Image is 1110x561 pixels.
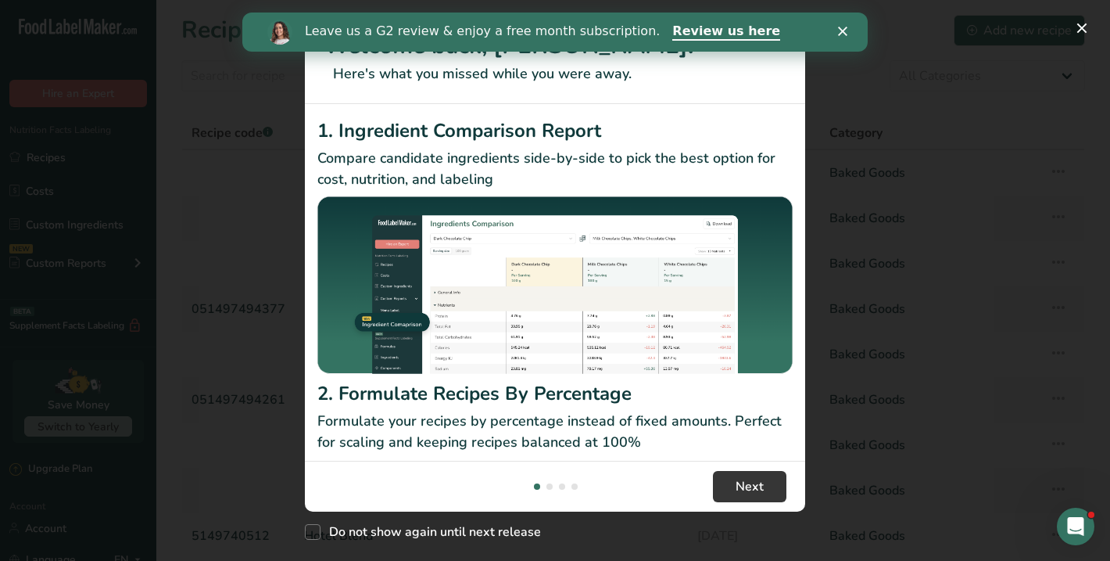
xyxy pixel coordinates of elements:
[713,471,786,502] button: Next
[736,477,764,496] span: Next
[317,411,793,453] p: Formulate your recipes by percentage instead of fixed amounts. Perfect for scaling and keeping re...
[317,117,793,145] h2: 1. Ingredient Comparison Report
[242,13,868,52] iframe: Intercom live chat banner
[317,379,793,408] h2: 2. Formulate Recipes By Percentage
[320,524,541,540] span: Do not show again until next release
[317,148,793,190] p: Compare candidate ingredients side-by-side to pick the best option for cost, nutrition, and labeling
[317,196,793,374] img: Ingredient Comparison Report
[1057,508,1094,545] iframe: Intercom live chat
[596,14,611,23] div: Close
[324,63,786,85] p: Here's what you missed while you were away.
